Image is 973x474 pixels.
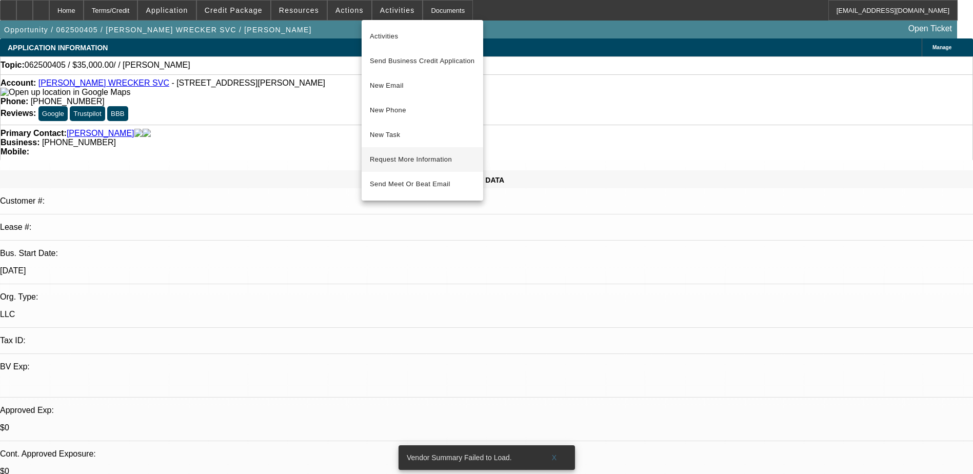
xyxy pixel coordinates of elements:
[370,55,475,67] span: Send Business Credit Application
[370,178,475,190] span: Send Meet Or Beat Email
[370,104,475,116] span: New Phone
[370,30,475,43] span: Activities
[370,153,475,166] span: Request More Information
[370,80,475,92] span: New Email
[370,129,475,141] span: New Task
